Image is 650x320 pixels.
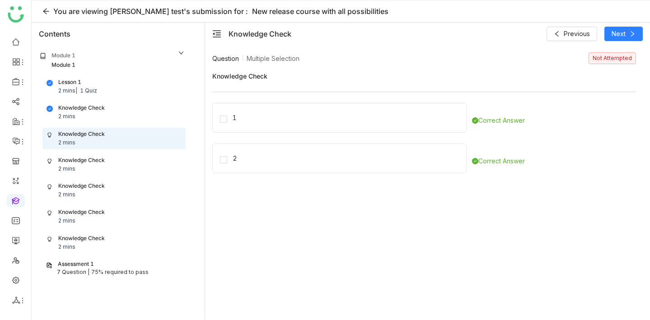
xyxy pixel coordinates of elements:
div: Contents [39,28,70,39]
span: menu-fold [212,29,221,38]
div: Module 1 [51,61,75,70]
div: Assessment 1 [58,260,94,269]
div: 2 mins [58,112,75,121]
div: 2 mins [58,190,75,199]
button: menu-fold [212,29,221,39]
div: Knowledge Check [58,208,105,217]
button: Next [604,27,643,41]
div: Correct Answer [472,156,525,166]
img: assessment.svg [46,262,52,269]
div: 7 Question | [57,268,89,277]
span: Previous [564,29,590,39]
div: Module 1Module 1 [33,45,191,76]
div: You are viewing [PERSON_NAME] test's submission for : [53,6,248,17]
div: Knowledge Check [58,156,105,165]
img: knowledge_check.svg [47,236,53,242]
div: 1 Quiz [80,87,97,95]
div: 2 mins [58,217,75,225]
div: Knowledge Check [229,28,291,39]
img: knowledge_check.svg [47,184,53,190]
div: Knowledge Check [58,130,105,139]
div: New release course with all possibilities [252,6,388,17]
div: Lesson 1 [58,78,81,87]
div: Knowledge Check [58,182,105,190]
div: Correct Answer [472,116,525,125]
span: Next [612,29,626,39]
div: 1 [233,113,466,123]
div: 2 mins [58,87,77,95]
nz-tag: Not Attempted [589,52,636,64]
span: | [75,87,77,94]
div: 2 mins [58,243,75,251]
span: Knowledge Check [212,71,636,81]
button: Previous [547,27,597,41]
img: logo [8,6,24,23]
span: Multiple Selection [247,54,299,63]
img: knowledge_check.svg [47,210,53,216]
div: 2 mins [58,165,75,173]
div: Module 1 [51,51,75,60]
img: knowledge_check.svg [47,158,53,164]
div: 2 [233,153,466,163]
div: 2 mins [58,139,75,147]
div: Knowledge Check [58,234,105,243]
div: 75% required to pass [91,268,149,277]
div: Knowledge Check [58,104,105,112]
span: Question [212,54,239,63]
img: knowledge_check.svg [47,132,53,138]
